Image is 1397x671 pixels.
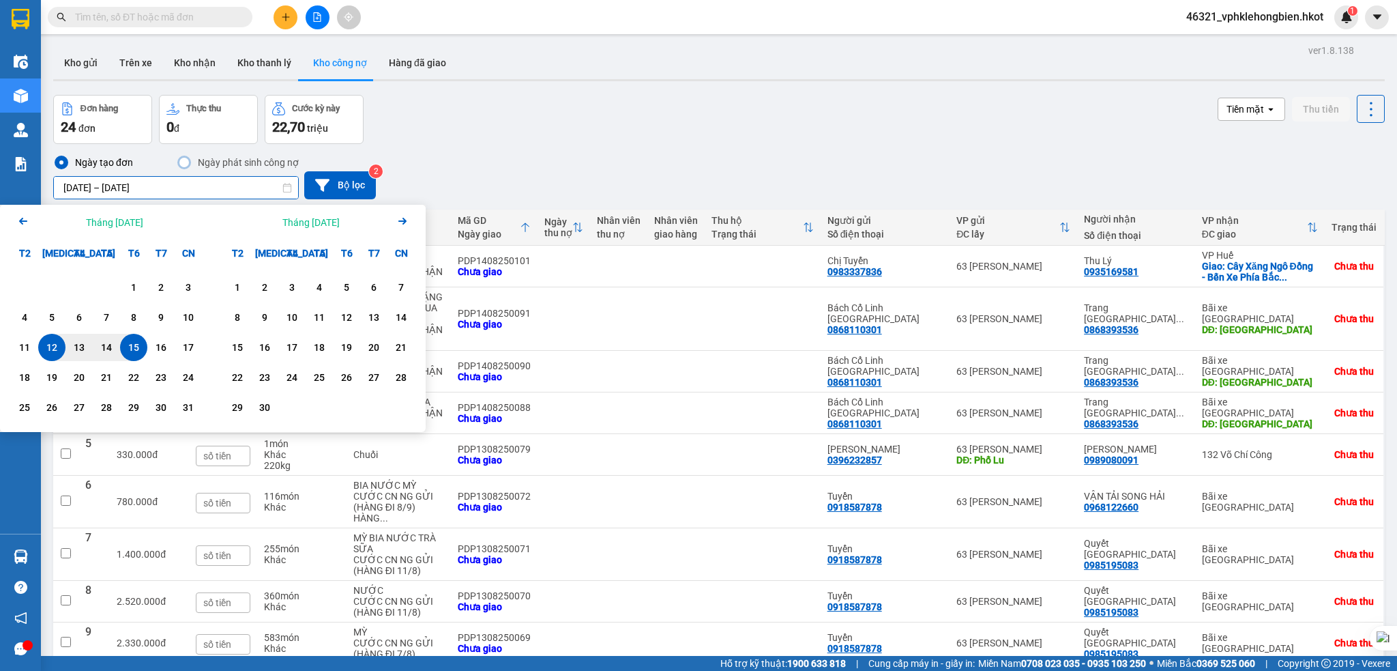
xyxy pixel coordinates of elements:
[93,240,120,267] div: T5
[255,399,274,416] div: 30
[120,240,147,267] div: T6
[166,119,174,135] span: 0
[387,334,415,361] div: Choose Chủ Nhật, tháng 09 21 2025. It's available.
[1176,408,1184,418] span: ...
[956,444,1070,455] div: 63 [PERSON_NAME]
[360,304,387,331] div: Choose Thứ Bảy, tháng 09 13 2025. It's available.
[1084,491,1188,502] div: VẬN TẢI SONG HẢI
[306,334,333,361] div: Choose Thứ Năm, tháng 09 18 2025. It's available.
[228,279,247,296] div: 1
[14,55,28,69] img: warehouse-icon
[292,104,340,113] div: Cước kỳ này
[1176,313,1184,324] span: ...
[333,364,360,391] div: Choose Thứ Sáu, tháng 09 26 2025. It's available.
[251,274,278,301] div: Choose Thứ Ba, tháng 09 2 2025. It's available.
[458,266,531,277] div: Chưa giao
[306,5,329,29] button: file-add
[38,394,65,421] div: Choose Thứ Ba, tháng 08 26 2025. It's available.
[333,334,360,361] div: Choose Thứ Sáu, tháng 09 19 2025. It's available.
[192,154,299,171] div: Ngày phát sinh công nợ
[159,95,258,144] button: Thực thu0đ
[85,438,103,471] div: 5
[228,339,247,356] div: 15
[306,304,333,331] div: Choose Thứ Năm, tháng 09 11 2025. It's available.
[1334,313,1374,324] div: Chưa thu
[705,210,821,246] th: Toggle SortBy
[11,364,38,391] div: Choose Thứ Hai, tháng 08 18 2025. It's available.
[11,240,38,267] div: T2
[387,364,415,391] div: Choose Chủ Nhật, tháng 09 28 2025. It's available.
[364,339,383,356] div: 20
[1202,377,1318,388] div: DĐ: Long Biên
[251,334,278,361] div: Choose Thứ Ba, tháng 09 16 2025. It's available.
[333,304,360,331] div: Choose Thứ Sáu, tháng 09 12 2025. It's available.
[538,210,590,246] th: Toggle SortBy
[147,394,175,421] div: Choose Thứ Bảy, tháng 08 30 2025. It's available.
[956,229,1059,240] div: ĐC lấy
[1334,408,1374,418] div: Chưa thu
[1334,496,1374,507] div: Chưa thu
[224,240,251,267] div: T2
[179,309,198,326] div: 10
[14,89,28,103] img: warehouse-icon
[827,355,943,377] div: Bách Cổ Linh Long Biên
[394,213,411,231] button: Next month.
[364,309,383,326] div: 13
[120,334,147,361] div: Selected end date. Thứ Sáu, tháng 08 15 2025. It's available.
[251,394,278,421] div: Choose Thứ Ba, tháng 09 30 2025. It's available.
[1202,302,1318,324] div: Bãi xe [GEOGRAPHIC_DATA]
[827,229,943,240] div: Số điện thoại
[1084,324,1138,335] div: 0868393536
[1371,11,1383,23] span: caret-down
[65,240,93,267] div: T4
[827,418,882,429] div: 0868110301
[224,364,251,391] div: Choose Thứ Hai, tháng 09 22 2025. It's available.
[175,240,202,267] div: CN
[310,339,329,356] div: 18
[54,177,298,199] input: Select a date range.
[1084,397,1188,418] div: Trang Long Biên (Bách Cổ Linh)
[1265,104,1276,115] svg: open
[387,240,415,267] div: CN
[360,240,387,267] div: T7
[392,369,411,386] div: 28
[147,334,175,361] div: Choose Thứ Bảy, tháng 08 16 2025. It's available.
[70,339,89,356] div: 13
[251,364,278,391] div: Choose Thứ Ba, tháng 09 23 2025. It's available.
[151,309,171,326] div: 9
[364,279,383,296] div: 6
[827,502,882,513] div: 0918587878
[151,279,171,296] div: 2
[394,213,411,229] svg: Arrow Right
[344,12,353,22] span: aim
[364,369,383,386] div: 27
[353,532,444,554] div: MỲ BIA NƯỚC TRÀ SỮA
[42,369,61,386] div: 19
[85,480,103,524] div: 6
[196,634,250,655] input: số tiền
[151,399,171,416] div: 30
[306,364,333,391] div: Choose Thứ Năm, tháng 09 25 2025. It's available.
[120,364,147,391] div: Choose Thứ Sáu, tháng 08 22 2025. It's available.
[75,10,236,25] input: Tìm tên, số ĐT hoặc mã đơn
[1084,444,1188,455] div: Anh Dũng
[1202,418,1318,429] div: DĐ: Long Biên
[264,502,339,513] div: Khác
[15,213,31,229] svg: Arrow Left
[179,399,198,416] div: 31
[120,394,147,421] div: Choose Thứ Sáu, tháng 08 29 2025. It's available.
[152,496,158,507] span: đ
[392,309,411,326] div: 14
[1202,355,1318,377] div: Bãi xe [GEOGRAPHIC_DATA]
[544,216,572,227] div: Ngày
[827,215,943,226] div: Người gửi
[458,402,531,413] div: PDP1408250088
[1365,5,1389,29] button: caret-down
[93,304,120,331] div: Choose Thứ Năm, tháng 08 7 2025. It's available.
[14,123,28,137] img: warehouse-icon
[1084,377,1138,388] div: 0868393536
[196,446,250,466] input: số tiền
[1308,43,1354,58] div: ver 1.8.138
[117,496,182,507] div: 780.000
[306,274,333,301] div: Choose Thứ Năm, tháng 09 4 2025. It's available.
